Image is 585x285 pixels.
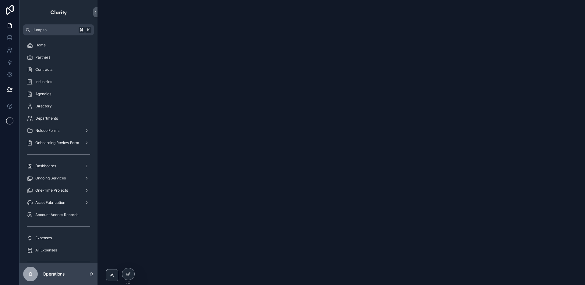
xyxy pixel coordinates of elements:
a: Directory [23,101,94,112]
a: Partners [23,52,94,63]
span: Ongoing Services [35,176,66,181]
a: Account Access Records [23,209,94,220]
a: Expenses [23,233,94,244]
a: Noloco Forms [23,125,94,136]
a: Home [23,40,94,51]
span: O [29,270,32,278]
a: Ongoing Services [23,173,94,184]
span: Partners [35,55,50,60]
span: K [86,27,91,32]
span: Account Access Records [35,212,78,217]
span: Jump to... [33,27,76,32]
a: Industries [23,76,94,87]
img: App logo [50,7,67,17]
a: Agencies [23,88,94,99]
span: One-Time Projects [35,188,68,193]
a: Contracts [23,64,94,75]
p: Operations [43,271,65,277]
a: Dashboards [23,161,94,171]
span: Agencies [35,92,51,96]
a: Asset Fabrication [23,197,94,208]
span: Dashboards [35,164,56,168]
span: All Expenses [35,248,57,253]
span: Industries [35,79,52,84]
a: Departments [23,113,94,124]
a: Onboarding Review Form [23,137,94,148]
button: Jump to...K [23,24,94,35]
span: Directory [35,104,52,109]
span: Noloco Forms [35,128,59,133]
a: All Expenses [23,245,94,256]
span: Asset Fabrication [35,200,65,205]
span: Home [35,43,46,48]
span: Onboarding Review Form [35,140,79,145]
div: scrollable content [19,35,97,263]
span: Expenses [35,236,52,240]
span: Departments [35,116,58,121]
span: Contracts [35,67,52,72]
a: One-Time Projects [23,185,94,196]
